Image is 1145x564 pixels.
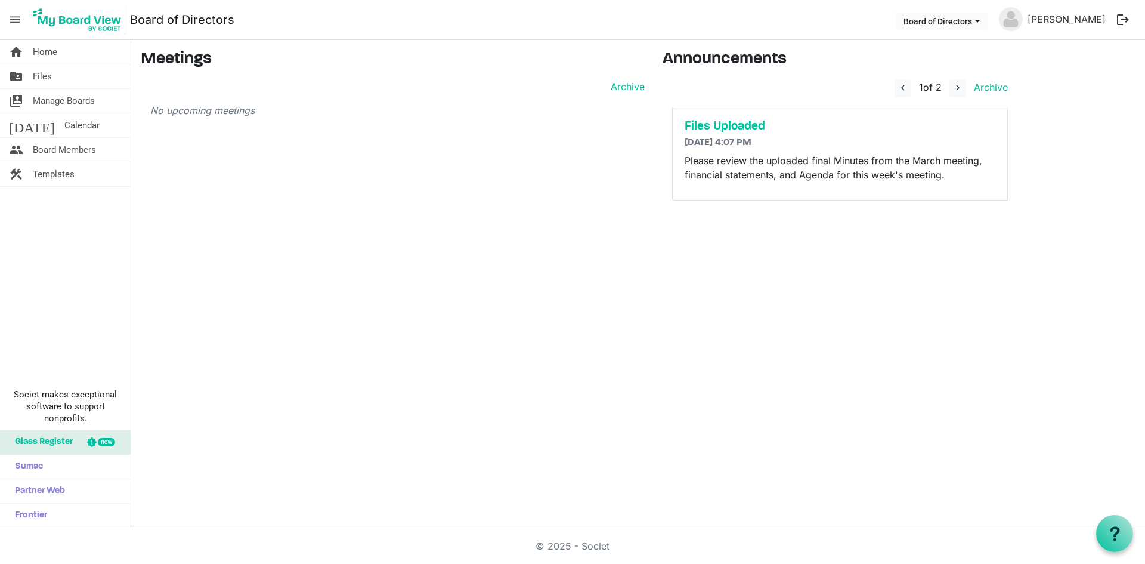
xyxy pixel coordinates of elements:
span: switch_account [9,89,23,113]
span: Files [33,64,52,88]
span: Templates [33,162,75,186]
span: menu [4,8,26,31]
div: new [98,438,115,446]
span: people [9,138,23,162]
span: Partner Web [9,479,65,503]
span: Societ makes exceptional software to support nonprofits. [5,389,125,424]
span: Home [33,40,57,64]
button: logout [1110,7,1135,32]
span: Calendar [64,113,100,137]
span: construction [9,162,23,186]
a: Archive [969,81,1008,93]
a: Board of Directors [130,8,234,32]
a: Files Uploaded [685,119,995,134]
span: Board Members [33,138,96,162]
a: My Board View Logo [29,5,130,35]
span: folder_shared [9,64,23,88]
span: navigate_before [898,82,908,93]
a: [PERSON_NAME] [1023,7,1110,31]
span: home [9,40,23,64]
span: Frontier [9,504,47,528]
p: No upcoming meetings [150,103,645,118]
p: Please review the uploaded final Minutes from the March meeting, financial statements, and Agenda... [685,153,995,182]
button: navigate_next [949,79,966,97]
span: 1 [919,81,923,93]
a: © 2025 - Societ [536,540,609,552]
span: [DATE] [9,113,55,137]
h3: Announcements [663,50,1017,70]
span: Sumac [9,455,43,479]
h3: Meetings [141,50,645,70]
img: no-profile-picture.svg [999,7,1023,31]
img: My Board View Logo [29,5,125,35]
span: of 2 [919,81,942,93]
button: Board of Directors dropdownbutton [896,13,988,29]
span: navigate_next [952,82,963,93]
a: Archive [606,79,645,94]
span: [DATE] 4:07 PM [685,138,751,147]
button: navigate_before [895,79,911,97]
span: Manage Boards [33,89,95,113]
span: Glass Register [9,430,73,454]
